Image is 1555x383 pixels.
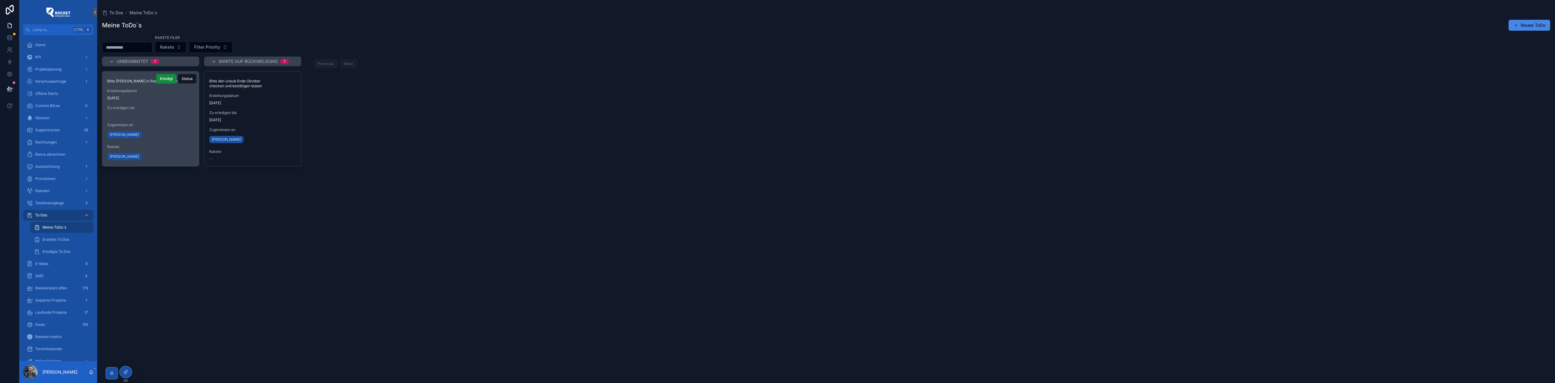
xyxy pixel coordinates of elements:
a: Bonus abrechnen [23,149,94,160]
span: Raketenstart offen [35,286,67,291]
div: 3 [83,199,90,207]
span: Zugewiesen an [107,122,194,127]
span: To Dos [109,10,123,16]
span: Status [182,76,193,81]
span: Unbearbeitet [117,58,148,64]
button: Select Button [189,41,233,53]
span: Filter Priority [194,44,220,50]
button: Status [178,74,197,84]
span: -- [209,157,213,161]
span: Zu erledigen bis [209,110,296,115]
button: Select Button [155,41,186,53]
span: Glocken [35,116,50,120]
div: 1 [83,163,90,170]
div: 1 [83,78,90,85]
a: [PERSON_NAME] [107,153,142,160]
span: Rechnungen [35,140,57,145]
div: 193 [80,321,90,328]
span: Meine ToDo´s [43,225,66,230]
label: Rakete Filer [155,35,180,40]
span: Bitte [PERSON_NAME] in RocketApp anmelden [107,79,194,84]
a: Projektplanung [23,64,94,75]
a: Raketen inaktiv [23,331,94,342]
a: Content Börse0 [23,100,94,111]
a: Terminkalender [23,343,94,354]
a: Neues ToDo [1509,20,1550,31]
a: Meine ToDo´s [30,222,94,233]
span: Content Börse [35,103,60,108]
a: Supportcenter28 [23,125,94,136]
button: Jump to...CtrlK [23,24,94,35]
span: Erstellte To Dos [43,237,69,242]
span: Bonus abrechnen [35,152,65,157]
span: Deals [35,322,45,327]
span: Zu erledigen bis [107,105,194,110]
h1: Meine ToDo´s [102,21,142,29]
div: scrollable content [19,35,97,361]
a: Offene Starts [23,88,94,99]
span: Supportcenter [35,128,60,133]
a: Erledigte To Dos [30,246,94,257]
a: [PERSON_NAME] [209,136,244,143]
span: To Dos [35,213,47,218]
span: Telefoneingänge [35,201,64,205]
a: Glocken [23,112,94,123]
span: Raketen [35,188,50,193]
span: SMS [35,274,43,278]
a: Vorschussanfrage1 [23,76,94,87]
span: [DATE] [209,118,296,122]
span: Warte auf Rückmeldung [219,58,278,64]
a: To Dos [23,210,94,221]
a: Meine ToDo´s [129,10,157,16]
span: Zugewiesen an [209,127,296,132]
span: Ctrl [73,27,84,33]
span: Geplante Projekte [35,298,66,303]
a: Erstellte To Dos [30,234,94,245]
div: 9 [83,260,90,267]
span: [PERSON_NAME] [110,132,139,137]
span: E-Mails [35,261,48,266]
span: [DATE] [107,96,194,101]
a: Telefoneingänge3 [23,198,94,209]
span: Erstellungsdatum [107,88,194,93]
span: Vorschussanfrage [35,79,66,84]
span: Rakete [107,144,194,149]
a: Home [23,40,94,50]
span: Erledigt [160,76,173,81]
span: K [86,27,91,32]
span: Raketen inaktiv [35,334,62,339]
span: Rakete [209,149,296,154]
span: Offene Starts [35,91,58,96]
a: [PERSON_NAME] [107,131,142,138]
div: 4 [83,272,90,280]
a: Geplante Projekte1 [23,295,94,306]
a: Auszeichnung1 [23,161,94,172]
a: KPI [23,52,94,63]
span: Erstellungsdatum [209,93,296,98]
a: Meine Raketen [23,356,94,367]
div: 179 [80,285,90,292]
span: Rakete [160,44,174,50]
button: Erledigt [156,74,176,84]
a: E-Mails9 [23,258,94,269]
span: Jump to... [32,27,71,32]
a: Bitte den urlaub Ende Oktober checken und bestätigen lassenErstellungsdatum[DATE]Zu erledigen bis... [204,71,301,167]
span: Auszeichnung [35,164,60,169]
a: Laufende Projekte17 [23,307,94,318]
div: 1 [284,59,285,64]
a: Provisionen [23,173,94,184]
a: Raketenstart offen179 [23,283,94,294]
span: [DATE] [209,101,296,105]
div: 17 [83,309,90,316]
span: Provisionen [35,176,56,181]
span: Bitte den urlaub Ende Oktober checken und bestätigen lassen [209,79,296,88]
a: Deals193 [23,319,94,330]
span: Home [35,43,46,47]
p: [PERSON_NAME] [43,369,77,375]
div: 0 [83,102,90,109]
span: KPI [35,55,41,60]
div: 1 [83,297,90,304]
a: Rechnungen [23,137,94,148]
span: Laufende Projekte [35,310,67,315]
